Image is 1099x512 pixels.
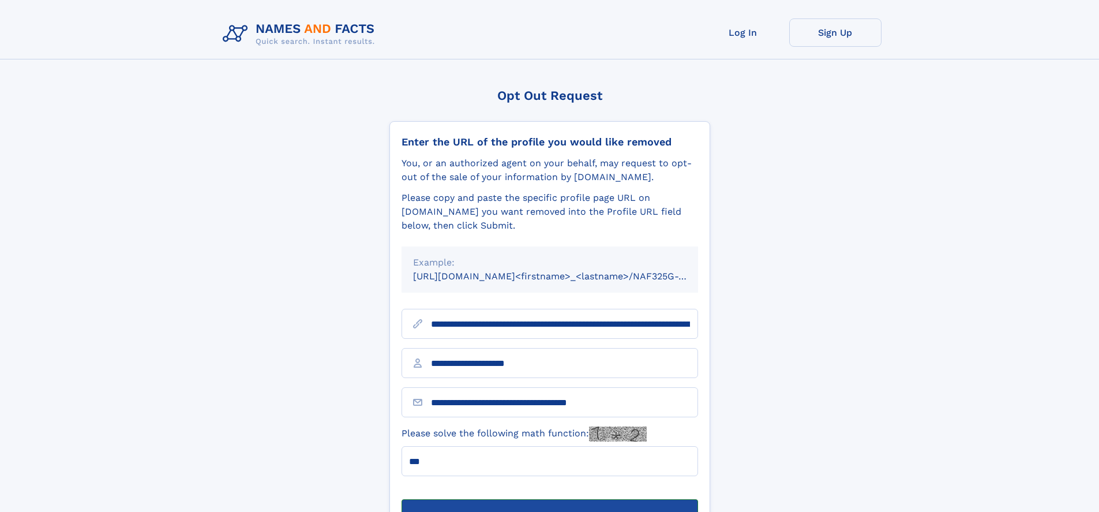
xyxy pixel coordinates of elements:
[402,136,698,148] div: Enter the URL of the profile you would like removed
[389,88,710,103] div: Opt Out Request
[402,156,698,184] div: You, or an authorized agent on your behalf, may request to opt-out of the sale of your informatio...
[402,427,647,442] label: Please solve the following math function:
[402,191,698,233] div: Please copy and paste the specific profile page URL on [DOMAIN_NAME] you want removed into the Pr...
[413,271,720,282] small: [URL][DOMAIN_NAME]<firstname>_<lastname>/NAF325G-xxxxxxxx
[789,18,882,47] a: Sign Up
[413,256,687,270] div: Example:
[218,18,384,50] img: Logo Names and Facts
[697,18,789,47] a: Log In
